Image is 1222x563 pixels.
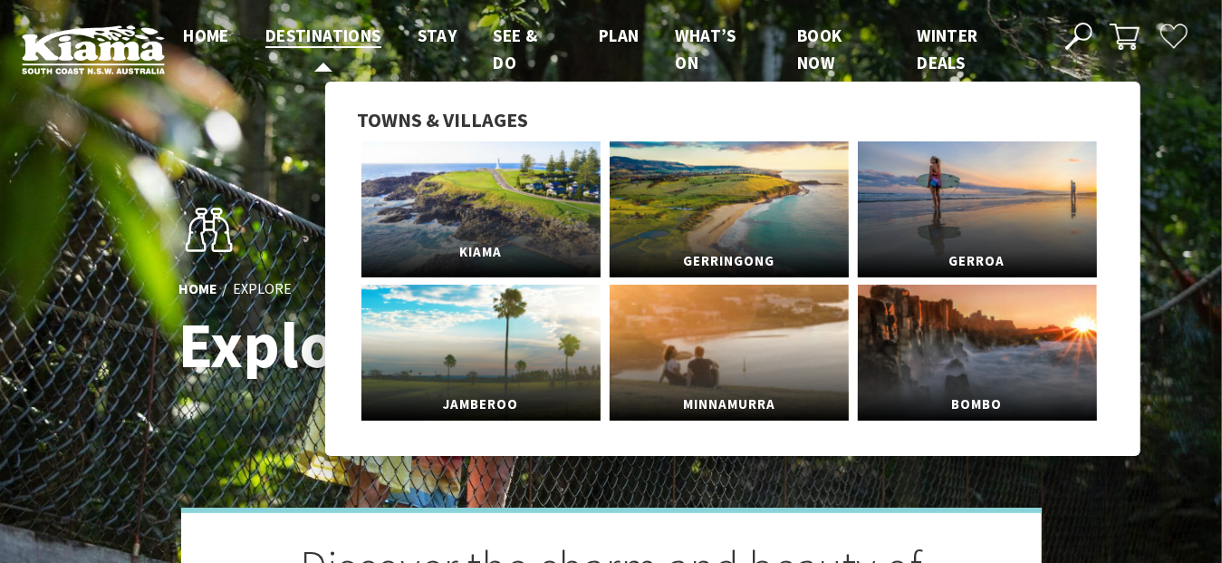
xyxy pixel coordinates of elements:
nav: Main Menu [165,22,1044,77]
span: Destinations [265,24,381,46]
span: Book now [797,24,842,73]
a: Home [179,279,218,299]
h1: Explore [179,310,691,380]
span: What’s On [676,24,736,73]
span: Jamberoo [361,388,601,422]
span: Gerringong [610,245,849,278]
span: Towns & Villages [357,107,528,132]
span: Home [183,24,229,46]
span: Stay [418,24,457,46]
span: Plan [599,24,640,46]
span: Bombo [858,388,1097,422]
span: Winter Deals [917,24,977,73]
img: Kiama Logo [22,24,165,73]
span: See & Do [493,24,537,73]
span: Gerroa [858,245,1097,278]
span: Minnamurra [610,388,849,422]
span: Kiama [361,236,601,269]
li: Explore [234,277,293,301]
